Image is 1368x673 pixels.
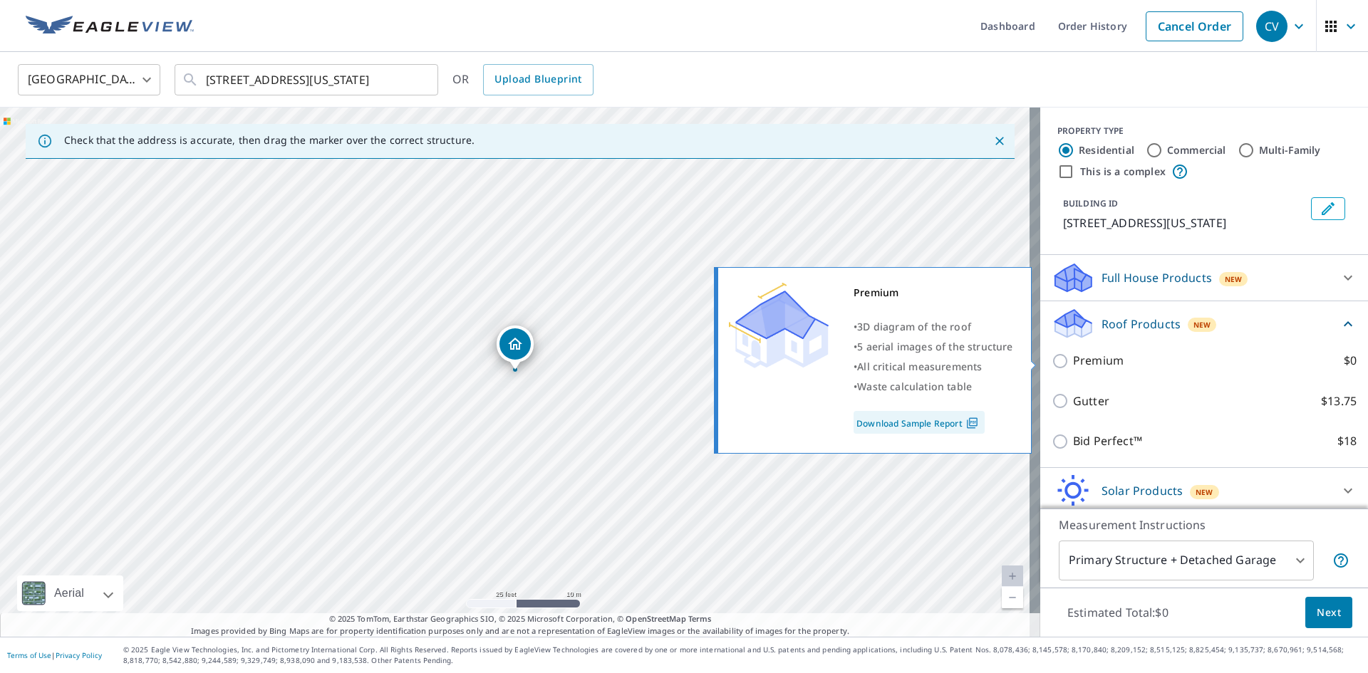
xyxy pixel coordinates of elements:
p: Roof Products [1102,315,1181,333]
div: OR [452,64,594,95]
a: Terms of Use [7,650,51,660]
span: Next [1317,604,1341,622]
span: New [1193,319,1211,330]
div: • [854,357,1013,377]
p: © 2025 Eagle View Technologies, Inc. and Pictometry International Corp. All Rights Reserved. Repo... [123,645,1361,666]
div: Aerial [50,575,88,611]
img: Pdf Icon [963,417,982,429]
a: Upload Blueprint [483,64,593,95]
span: © 2025 TomTom, Earthstar Geographics SIO, © 2025 Microsoft Corporation, © [329,613,712,625]
span: 5 aerial images of the structure [857,340,1012,353]
button: Edit building 1 [1311,197,1345,220]
div: [GEOGRAPHIC_DATA] [18,60,160,100]
a: Privacy Policy [56,650,102,660]
div: • [854,337,1013,357]
div: • [854,317,1013,337]
span: Upload Blueprint [494,71,581,88]
div: CV [1256,11,1287,42]
div: Aerial [17,575,123,611]
p: Premium [1073,352,1124,370]
img: EV Logo [26,16,194,37]
div: Full House ProductsNew [1052,261,1357,295]
label: Residential [1079,143,1134,157]
p: $0 [1344,352,1357,370]
label: Multi-Family [1259,143,1321,157]
p: Gutter [1073,392,1109,410]
div: • [854,377,1013,397]
span: All critical measurements [857,360,982,373]
div: Dropped pin, building 1, Residential property, 845 Saint Annes Dr Iowa City, IA 52245 [497,325,534,370]
p: Check that the address is accurate, then drag the marker over the correct structure. [64,134,475,147]
span: New [1196,486,1213,498]
a: Current Level 20, Zoom Out [1002,587,1023,608]
p: $13.75 [1321,392,1357,410]
p: BUILDING ID [1063,197,1118,209]
p: Full House Products [1102,269,1212,286]
div: Roof ProductsNew [1052,307,1357,340]
span: 3D diagram of the roof [857,320,971,333]
span: New [1225,273,1243,285]
button: Close [990,132,1009,150]
p: Bid Perfect™ [1073,432,1142,450]
div: Primary Structure + Detached Garage [1059,541,1314,580]
p: Estimated Total: $0 [1056,597,1180,628]
p: | [7,651,102,659]
a: Download Sample Report [854,411,985,434]
a: Current Level 20, Zoom In Disabled [1002,565,1023,587]
a: Cancel Order [1146,11,1243,41]
img: Premium [729,283,829,368]
p: Measurement Instructions [1059,516,1349,533]
div: Premium [854,283,1013,303]
button: Next [1305,597,1352,629]
span: Waste calculation table [857,380,972,393]
span: Your report will include the primary structure and a detached garage if one exists. [1332,552,1349,569]
p: Solar Products [1102,482,1183,499]
div: Solar ProductsNew [1052,474,1357,508]
p: [STREET_ADDRESS][US_STATE] [1063,214,1305,231]
p: $18 [1337,432,1357,450]
div: PROPERTY TYPE [1057,125,1351,137]
label: Commercial [1167,143,1226,157]
a: Terms [688,613,712,624]
input: Search by address or latitude-longitude [206,60,409,100]
a: OpenStreetMap [626,613,685,624]
label: This is a complex [1080,165,1166,179]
